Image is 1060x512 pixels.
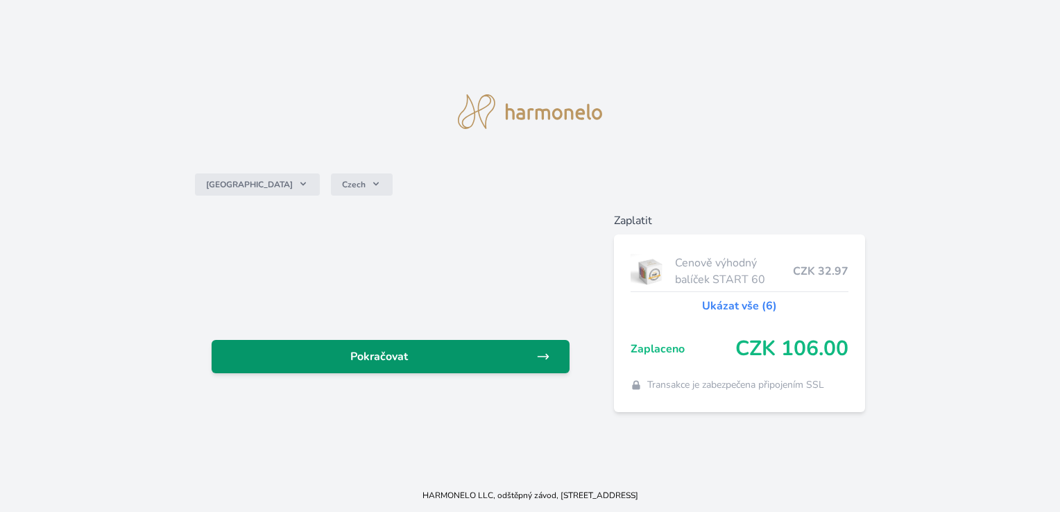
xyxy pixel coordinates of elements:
span: Transakce je zabezpečena připojením SSL [647,378,824,392]
img: logo.svg [458,94,602,129]
span: Pokračovat [223,348,536,365]
span: [GEOGRAPHIC_DATA] [206,179,293,190]
a: Ukázat vše (6) [702,298,777,314]
button: Czech [331,173,393,196]
span: CZK 32.97 [793,263,848,280]
button: [GEOGRAPHIC_DATA] [195,173,320,196]
span: CZK 106.00 [735,336,848,361]
img: start.jpg [631,254,670,289]
span: Czech [342,179,366,190]
span: Zaplaceno [631,341,735,357]
a: Pokračovat [212,340,569,373]
h6: Zaplatit [614,212,865,229]
span: Cenově výhodný balíček START 60 [675,255,792,288]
